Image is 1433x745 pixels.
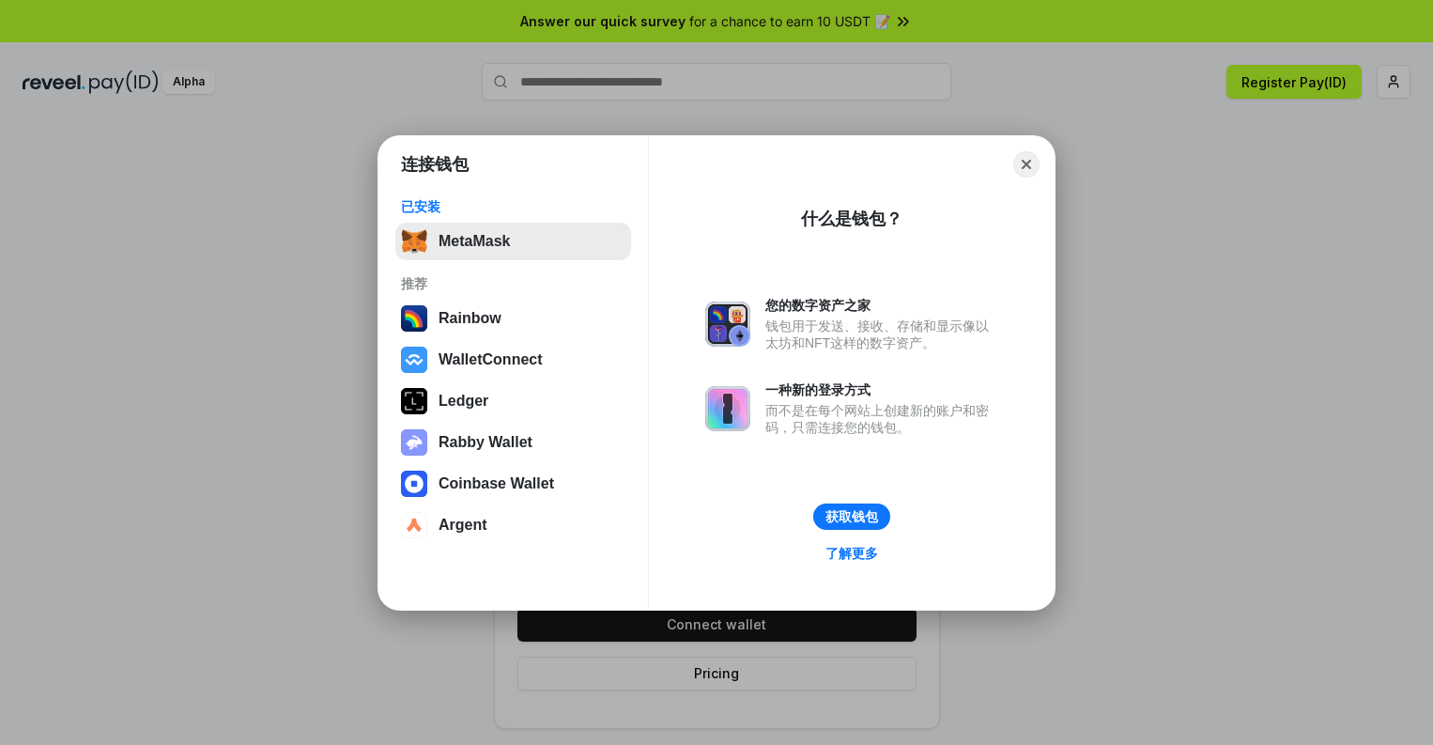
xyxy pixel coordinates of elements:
div: 了解更多 [825,545,878,562]
div: 而不是在每个网站上创建新的账户和密码，只需连接您的钱包。 [765,402,998,436]
div: 什么是钱包？ [801,208,902,230]
div: 一种新的登录方式 [765,381,998,398]
div: WalletConnect [439,351,543,368]
div: 您的数字资产之家 [765,297,998,314]
div: Coinbase Wallet [439,475,554,492]
button: WalletConnect [395,341,631,379]
div: MetaMask [439,233,510,250]
div: 已安装 [401,198,625,215]
button: Close [1013,151,1040,178]
img: svg+xml,%3Csvg%20xmlns%3D%22http%3A%2F%2Fwww.w3.org%2F2000%2Fsvg%22%20fill%3D%22none%22%20viewBox... [705,302,750,347]
img: svg+xml,%3Csvg%20xmlns%3D%22http%3A%2F%2Fwww.w3.org%2F2000%2Fsvg%22%20fill%3D%22none%22%20viewBox... [705,386,750,431]
div: Argent [439,517,487,534]
button: MetaMask [395,223,631,260]
div: Ledger [439,393,488,410]
button: Rainbow [395,300,631,337]
img: svg+xml,%3Csvg%20width%3D%22120%22%20height%3D%22120%22%20viewBox%3D%220%200%20120%20120%22%20fil... [401,305,427,332]
div: Rainbow [439,310,501,327]
button: Rabby Wallet [395,424,631,461]
a: 了解更多 [814,541,889,566]
div: 推荐 [401,275,625,292]
button: Argent [395,506,631,544]
img: svg+xml,%3Csvg%20xmlns%3D%22http%3A%2F%2Fwww.w3.org%2F2000%2Fsvg%22%20fill%3D%22none%22%20viewBox... [401,429,427,456]
h1: 连接钱包 [401,153,469,176]
img: svg+xml,%3Csvg%20xmlns%3D%22http%3A%2F%2Fwww.w3.org%2F2000%2Fsvg%22%20width%3D%2228%22%20height%3... [401,388,427,414]
img: svg+xml,%3Csvg%20fill%3D%22none%22%20height%3D%2233%22%20viewBox%3D%220%200%2035%2033%22%20width%... [401,228,427,255]
div: 钱包用于发送、接收、存储和显示像以太坊和NFT这样的数字资产。 [765,318,998,351]
img: svg+xml,%3Csvg%20width%3D%2228%22%20height%3D%2228%22%20viewBox%3D%220%200%2028%2028%22%20fill%3D... [401,347,427,373]
div: 获取钱包 [825,508,878,525]
button: Coinbase Wallet [395,465,631,503]
button: Ledger [395,382,631,420]
img: svg+xml,%3Csvg%20width%3D%2228%22%20height%3D%2228%22%20viewBox%3D%220%200%2028%2028%22%20fill%3D... [401,471,427,497]
button: 获取钱包 [813,504,890,530]
div: Rabby Wallet [439,434,532,451]
img: svg+xml,%3Csvg%20width%3D%2228%22%20height%3D%2228%22%20viewBox%3D%220%200%2028%2028%22%20fill%3D... [401,512,427,538]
